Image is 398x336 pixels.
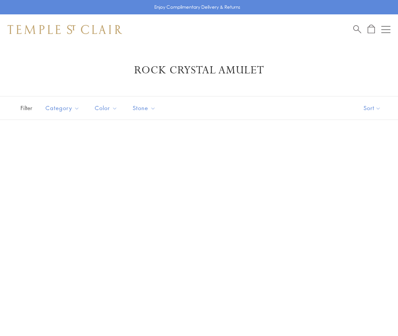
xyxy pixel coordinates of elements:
[353,25,361,34] a: Search
[129,103,161,113] span: Stone
[40,100,85,117] button: Category
[19,64,379,77] h1: Rock Crystal Amulet
[154,3,240,11] p: Enjoy Complimentary Delivery & Returns
[381,25,390,34] button: Open navigation
[42,103,85,113] span: Category
[346,96,398,120] button: Show sort by
[91,103,123,113] span: Color
[8,25,122,34] img: Temple St. Clair
[127,100,161,117] button: Stone
[368,25,375,34] a: Open Shopping Bag
[89,100,123,117] button: Color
